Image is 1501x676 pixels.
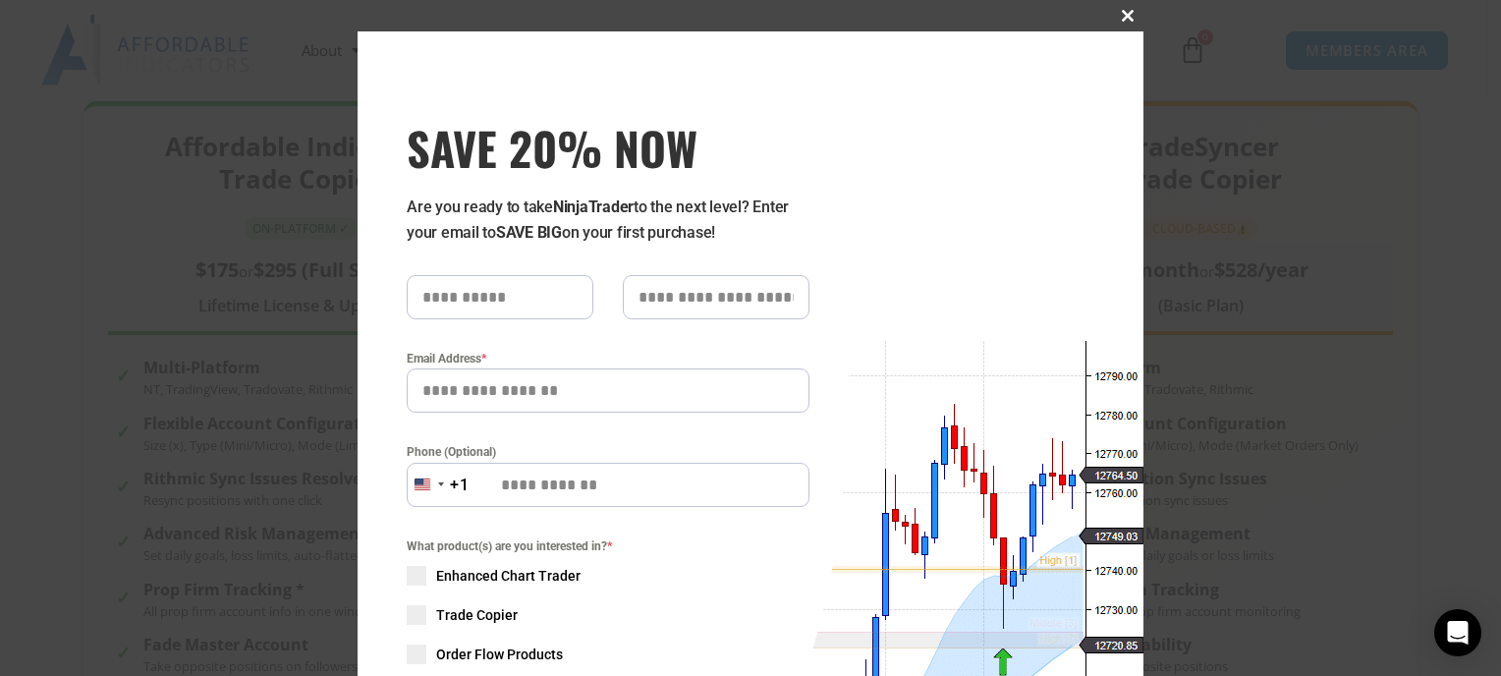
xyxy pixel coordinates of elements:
[436,605,518,625] span: Trade Copier
[407,442,809,462] label: Phone (Optional)
[1434,609,1481,656] div: Open Intercom Messenger
[407,195,809,246] p: Are you ready to take to the next level? Enter your email to on your first purchase!
[407,536,809,556] span: What product(s) are you interested in?
[436,645,563,664] span: Order Flow Products
[407,463,470,507] button: Selected country
[407,605,809,625] label: Trade Copier
[553,197,634,216] strong: NinjaTrader
[496,223,562,242] strong: SAVE BIG
[436,566,581,586] span: Enhanced Chart Trader
[407,349,809,368] label: Email Address
[450,473,470,498] div: +1
[407,566,809,586] label: Enhanced Chart Trader
[407,645,809,664] label: Order Flow Products
[407,120,809,175] h3: SAVE 20% NOW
